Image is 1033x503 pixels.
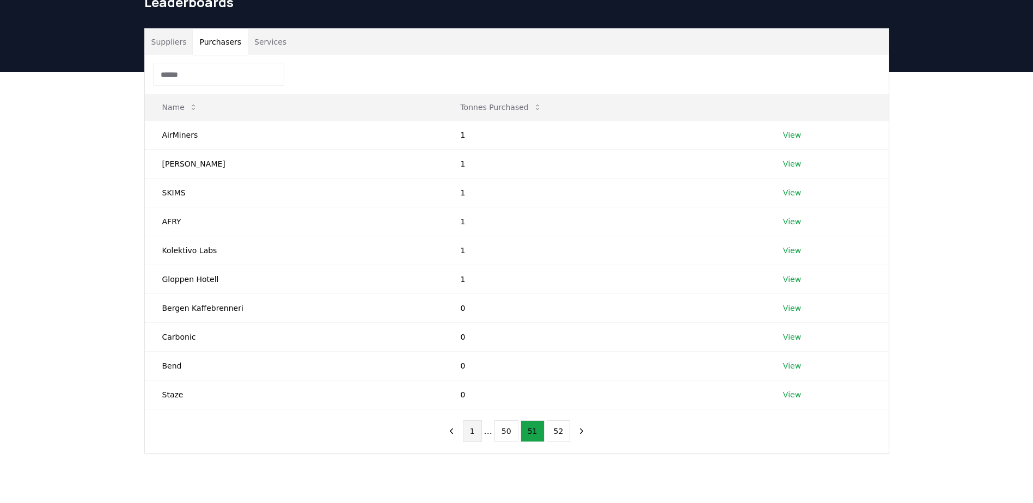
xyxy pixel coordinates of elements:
td: Bergen Kaffebrenneri [145,293,443,322]
td: Kolektivo Labs [145,236,443,265]
button: previous page [442,420,461,442]
td: 1 [443,120,765,149]
td: 1 [443,149,765,178]
td: 0 [443,351,765,380]
td: 1 [443,178,765,207]
button: Services [248,29,293,55]
button: Suppliers [145,29,193,55]
button: 51 [521,420,545,442]
td: Bend [145,351,443,380]
a: View [783,332,801,342]
td: SKIMS [145,178,443,207]
td: 1 [443,265,765,293]
a: View [783,360,801,371]
td: AirMiners [145,120,443,149]
td: Carbonic [145,322,443,351]
td: AFRY [145,207,443,236]
button: Tonnes Purchased [451,96,550,118]
a: View [783,274,801,285]
button: 52 [547,420,571,442]
button: 50 [494,420,518,442]
button: next page [572,420,591,442]
td: 1 [443,207,765,236]
td: 0 [443,293,765,322]
a: View [783,216,801,227]
td: Gloppen Hotell [145,265,443,293]
button: 1 [463,420,482,442]
td: [PERSON_NAME] [145,149,443,178]
a: View [783,389,801,400]
a: View [783,158,801,169]
li: ... [484,425,492,438]
a: View [783,187,801,198]
td: 1 [443,236,765,265]
td: 0 [443,380,765,409]
a: View [783,130,801,140]
a: View [783,303,801,314]
button: Purchasers [193,29,248,55]
td: 0 [443,322,765,351]
button: Name [154,96,206,118]
td: Staze [145,380,443,409]
a: View [783,245,801,256]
